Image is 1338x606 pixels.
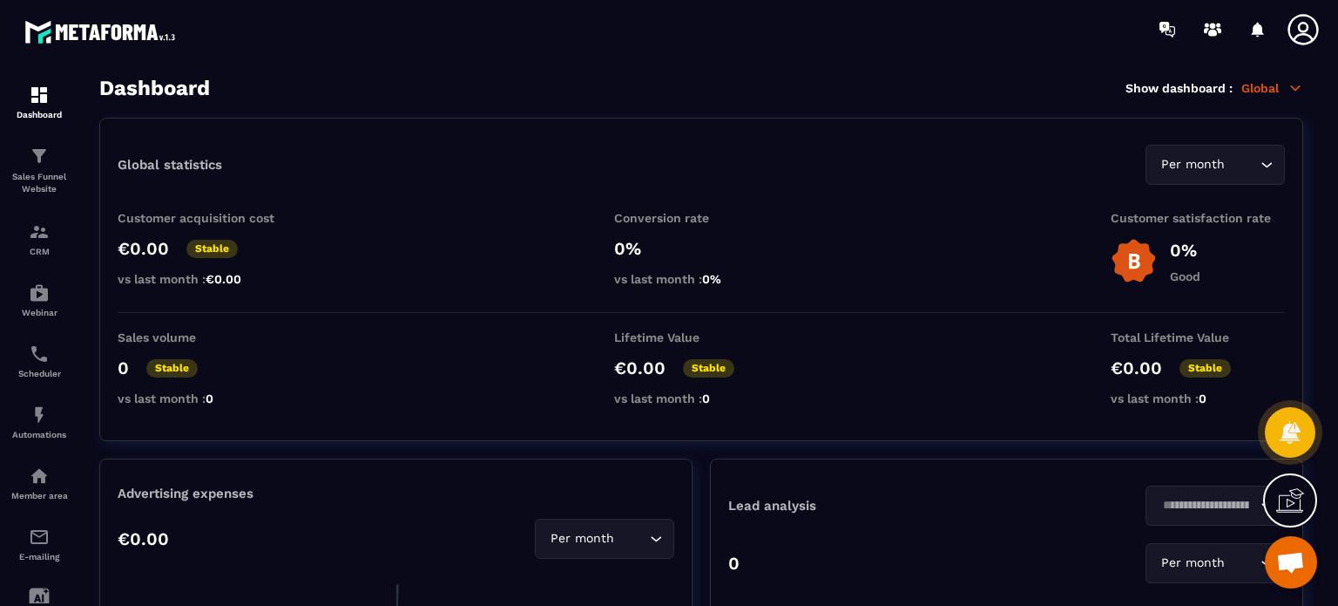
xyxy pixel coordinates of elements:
p: Stable [186,240,238,258]
p: E-mailing [4,552,74,562]
p: Dashboard [4,110,74,119]
div: Ouvrir le chat [1265,536,1317,589]
p: Conversion rate [614,211,788,225]
p: €0.00 [1111,357,1162,378]
div: Search for option [535,519,674,559]
p: Customer satisfaction rate [1111,211,1285,225]
p: Sales volume [118,330,292,344]
img: email [29,527,50,548]
span: Per month [546,529,618,548]
p: 0% [614,238,788,259]
img: b-badge-o.b3b20ee6.svg [1111,238,1157,284]
a: formationformationSales Funnel Website [4,133,74,208]
p: Webinar [4,308,74,317]
p: Show dashboard : [1125,81,1233,95]
p: vs last month : [118,392,292,405]
a: emailemailE-mailing [4,514,74,575]
span: 0 [1199,392,1206,405]
p: 0 [728,553,740,574]
p: €0.00 [118,528,169,549]
p: 0% [1170,240,1200,261]
a: formationformationCRM [4,208,74,269]
img: formation [29,221,50,242]
p: vs last month : [1111,392,1285,405]
span: 0 [206,392,213,405]
input: Search for option [618,529,645,548]
p: Member area [4,491,74,500]
p: Global statistics [118,157,222,173]
p: Automations [4,430,74,439]
p: Advertising expenses [118,486,674,501]
p: Stable [683,359,734,378]
p: Stable [1179,359,1231,378]
img: automations [29,283,50,303]
p: Good [1170,269,1200,283]
p: €0.00 [614,357,666,378]
img: formation [29,146,50,167]
div: Search for option [1145,543,1285,583]
img: logo [24,16,181,48]
p: Scheduler [4,369,74,378]
span: 0% [702,272,721,286]
span: Per month [1157,155,1228,174]
p: €0.00 [118,238,169,259]
div: Search for option [1145,145,1285,185]
h3: Dashboard [99,76,210,100]
p: CRM [4,247,74,256]
p: vs last month : [118,272,292,286]
input: Search for option [1157,496,1256,515]
input: Search for option [1228,554,1256,573]
img: scheduler [29,344,50,364]
a: automationsautomationsAutomations [4,392,74,453]
p: Stable [146,359,198,378]
p: Customer acquisition cost [118,211,292,225]
div: Search for option [1145,486,1285,526]
p: Sales Funnel Website [4,171,74,195]
span: Per month [1157,554,1228,573]
p: Global [1241,80,1303,96]
a: formationformationDashboard [4,71,74,133]
p: Total Lifetime Value [1111,330,1285,344]
p: vs last month : [614,392,788,405]
p: Lifetime Value [614,330,788,344]
a: schedulerschedulerScheduler [4,330,74,392]
p: vs last month : [614,272,788,286]
a: automationsautomationsWebinar [4,269,74,330]
input: Search for option [1228,155,1256,174]
img: automations [29,466,50,487]
p: Lead analysis [728,498,1007,514]
a: automationsautomationsMember area [4,453,74,514]
span: €0.00 [206,272,241,286]
img: automations [29,405,50,426]
p: 0 [118,357,129,378]
span: 0 [702,392,710,405]
img: formation [29,85,50,106]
